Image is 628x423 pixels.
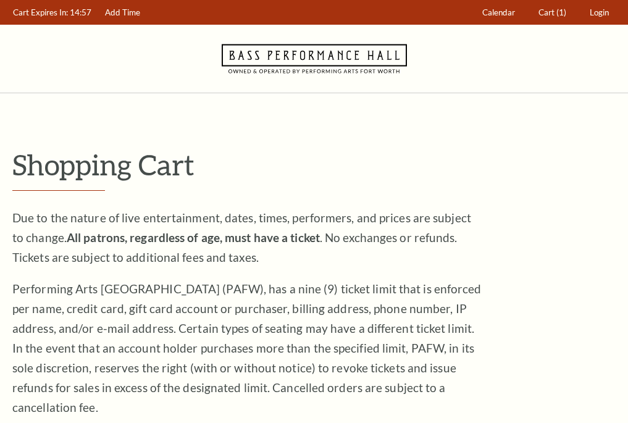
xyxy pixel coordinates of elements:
[477,1,521,25] a: Calendar
[533,1,572,25] a: Cart (1)
[556,7,566,17] span: (1)
[590,7,609,17] span: Login
[70,7,91,17] span: 14:57
[12,149,616,180] p: Shopping Cart
[12,211,471,264] span: Due to the nature of live entertainment, dates, times, performers, and prices are subject to chan...
[12,279,482,417] p: Performing Arts [GEOGRAPHIC_DATA] (PAFW), has a nine (9) ticket limit that is enforced per name, ...
[99,1,146,25] a: Add Time
[584,1,615,25] a: Login
[67,230,320,245] strong: All patrons, regardless of age, must have a ticket
[13,7,68,17] span: Cart Expires In:
[482,7,515,17] span: Calendar
[538,7,555,17] span: Cart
